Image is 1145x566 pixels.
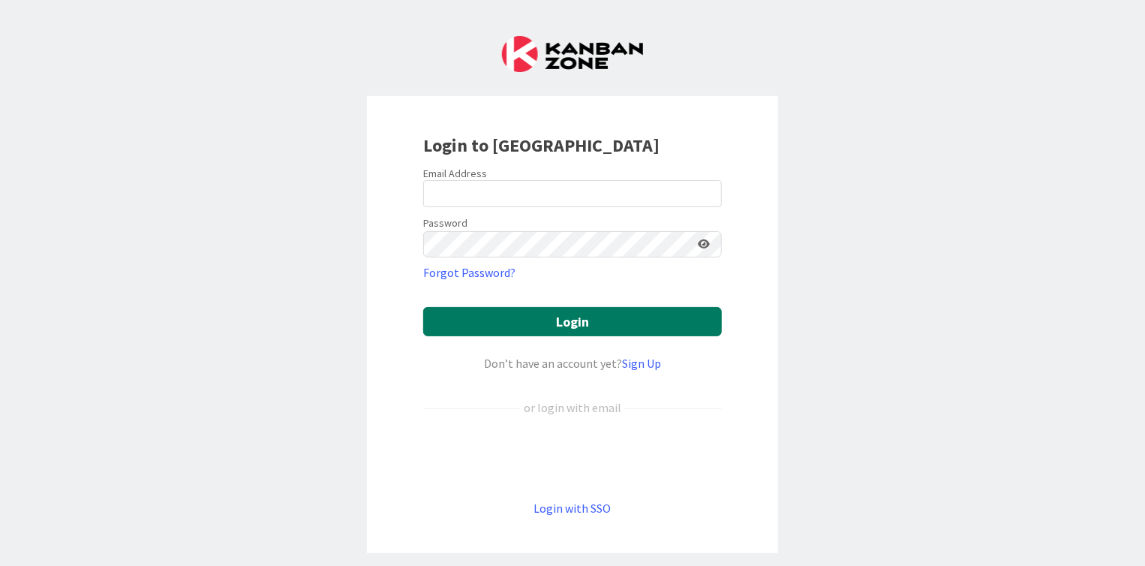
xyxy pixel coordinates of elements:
a: Login with SSO [534,501,612,516]
a: Sign Up [622,356,661,371]
button: Login [423,307,722,336]
iframe: Butonul Conectează-te cu Google [416,441,729,474]
label: Password [423,215,467,231]
b: Login to [GEOGRAPHIC_DATA] [423,134,660,157]
a: Forgot Password? [423,263,515,281]
div: or login with email [520,399,625,417]
label: Email Address [423,167,487,180]
img: Kanban Zone [502,36,643,72]
div: Don’t have an account yet? [423,354,722,372]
